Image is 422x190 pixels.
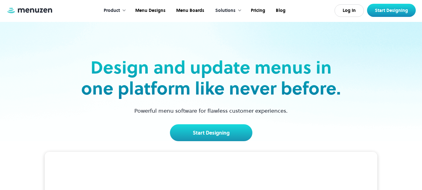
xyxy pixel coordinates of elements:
[367,4,416,17] a: Start Designing
[129,1,170,20] a: Menu Designs
[170,124,252,141] a: Start Designing
[335,4,364,17] a: Log In
[127,106,295,115] p: Powerful menu software for flawless customer experiences.
[104,7,120,14] div: Product
[97,1,129,20] div: Product
[270,1,290,20] a: Blog
[209,1,245,20] div: Solutions
[245,1,270,20] a: Pricing
[215,7,236,14] div: Solutions
[79,57,343,99] h2: Design and update menus in one platform like never before.
[170,1,209,20] a: Menu Boards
